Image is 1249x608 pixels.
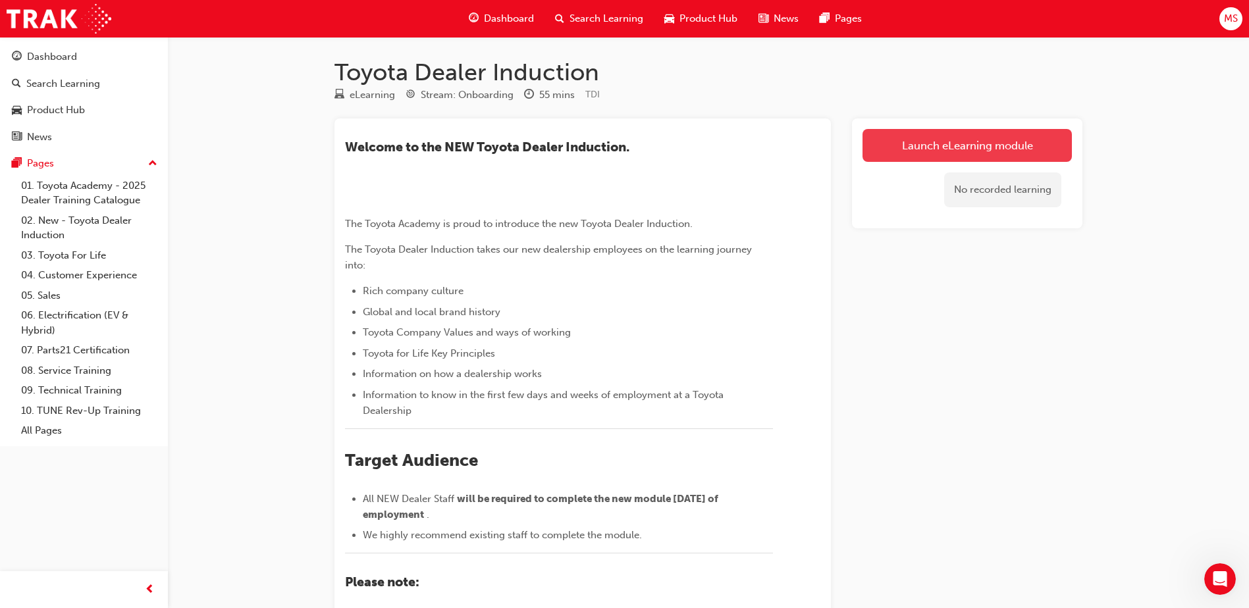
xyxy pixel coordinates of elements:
span: news-icon [758,11,768,27]
span: search-icon [12,78,21,90]
span: pages-icon [820,11,830,27]
button: DashboardSearch LearningProduct HubNews [5,42,163,151]
div: Dashboard [27,49,77,64]
div: No recorded learning [944,172,1061,207]
span: The Toyota Academy is proud to introduce the new Toyota Dealer Induction. [345,218,693,230]
div: Stream [406,87,514,103]
div: Search Learning [26,76,100,91]
div: Stream: Onboarding [421,88,514,103]
a: Launch eLearning module [863,129,1072,162]
div: Product Hub [27,103,85,118]
span: Rich company culture [363,285,464,297]
a: Search Learning [5,72,163,96]
span: Toyota for Life Key Principles [363,347,495,359]
div: eLearning [350,88,395,103]
span: will be required to complete the new module [DATE] of employment [363,493,720,520]
button: MS [1219,7,1242,30]
a: 05. Sales [16,286,163,306]
a: News [5,125,163,149]
span: learningResourceType_ELEARNING-icon [334,89,344,101]
span: clock-icon [524,89,534,101]
span: target-icon [406,89,415,101]
span: prev-icon [145,582,155,598]
a: 09. Technical Training [16,380,163,401]
a: search-iconSearch Learning [545,5,654,32]
a: guage-iconDashboard [458,5,545,32]
span: We highly recommend existing staff to complete the module. [363,529,642,541]
a: 10. TUNE Rev-Up Training [16,401,163,421]
div: News [27,130,52,145]
a: 03. Toyota For Life [16,245,163,266]
span: car-icon [12,105,22,116]
span: Learning resource code [585,89,600,100]
div: Pages [27,156,54,171]
span: up-icon [148,155,157,172]
div: 55 mins [539,88,575,103]
span: The Toyota Dealer Induction takes our new dealership employees on the learning journey into: [345,243,755,271]
span: pages-icon [12,158,22,170]
span: Please note: [345,574,419,590]
span: All NEW Dealer Staff [363,493,454,505]
span: Pages [835,11,862,26]
span: news-icon [12,132,22,143]
a: 06. Electrification (EV & Hybrid) [16,305,163,340]
button: Pages [5,151,163,176]
span: Search Learning [570,11,643,26]
span: ​Welcome to the NEW Toyota Dealer Induction. [345,139,629,155]
span: car-icon [664,11,674,27]
a: 02. New - Toyota Dealer Induction [16,211,163,245]
img: Trak [7,4,111,34]
span: Toyota Company Values and ways of working [363,326,571,338]
div: Type [334,87,395,103]
div: Duration [524,87,575,103]
span: Product Hub [679,11,737,26]
span: guage-icon [469,11,479,27]
span: Target Audience [345,450,478,470]
span: guage-icon [12,51,22,63]
a: news-iconNews [748,5,809,32]
span: Information to know in the first few days and weeks of employment at a Toyota Dealership [363,389,726,417]
h1: Toyota Dealer Induction [334,58,1082,87]
span: . [427,509,429,520]
span: Information on how a dealership works [363,368,542,380]
a: car-iconProduct Hub [654,5,748,32]
a: 07. Parts21 Certification [16,340,163,361]
span: Dashboard [484,11,534,26]
a: pages-iconPages [809,5,872,32]
a: 01. Toyota Academy - 2025 Dealer Training Catalogue [16,176,163,211]
a: 04. Customer Experience [16,265,163,286]
a: 08. Service Training [16,361,163,381]
span: Global and local brand history [363,306,500,318]
a: Dashboard [5,45,163,69]
span: News [774,11,799,26]
span: MS [1224,11,1238,26]
a: Product Hub [5,98,163,122]
span: search-icon [555,11,564,27]
a: All Pages [16,420,163,441]
iframe: Intercom live chat [1204,563,1236,595]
